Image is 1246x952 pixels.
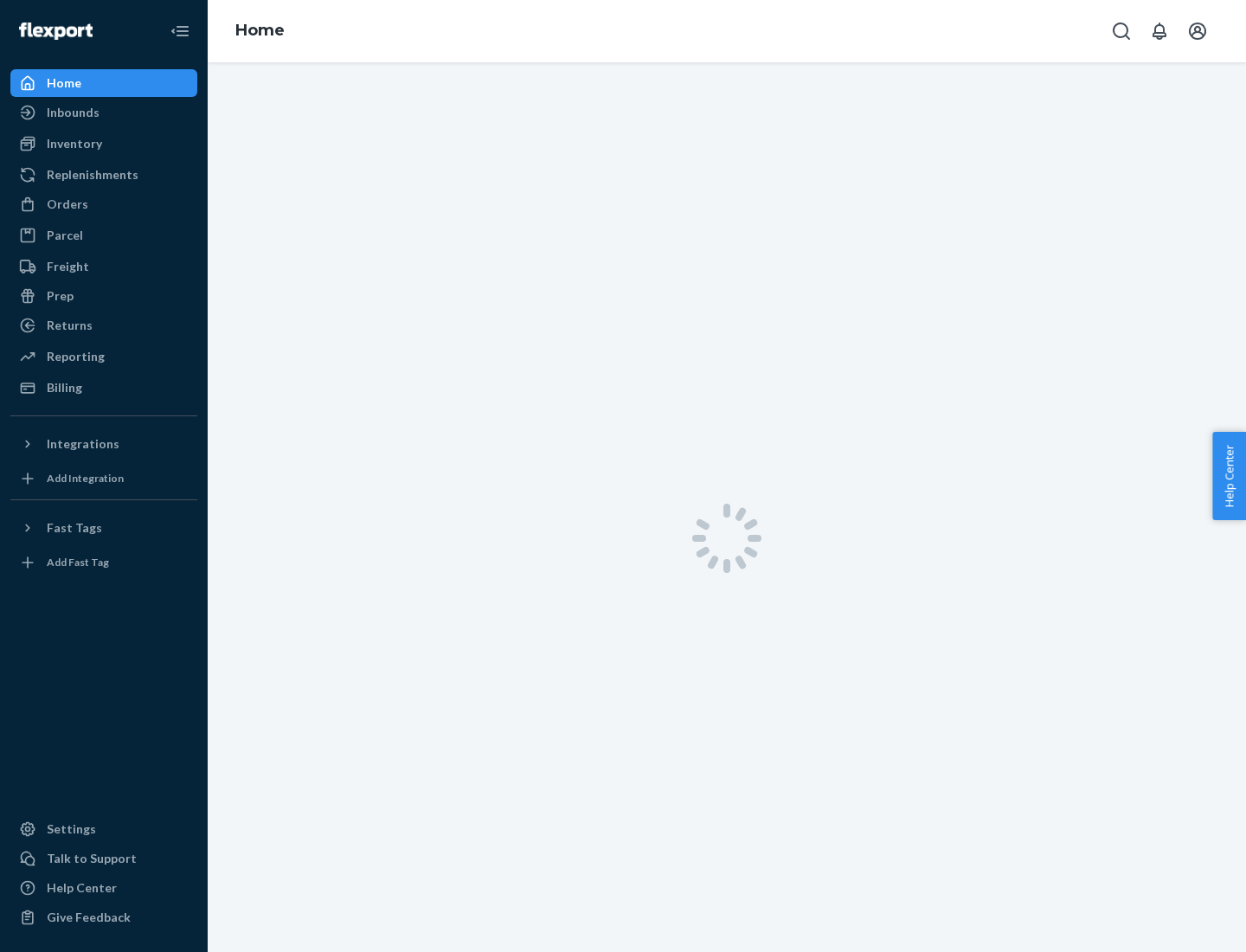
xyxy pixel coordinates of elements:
a: Returns [10,312,197,339]
div: Add Integration [47,471,124,486]
div: Inventory [47,135,102,152]
button: Open notifications [1142,14,1177,48]
a: Prep [10,282,197,310]
div: Talk to Support [47,850,137,867]
div: Replenishments [47,166,138,183]
div: Prep [47,287,74,305]
a: Freight [10,253,197,280]
div: Integrations [47,435,119,453]
a: Parcel [10,222,197,249]
a: Inventory [10,130,197,158]
div: Fast Tags [47,519,102,537]
a: Settings [10,815,197,843]
button: Give Feedback [10,904,197,931]
div: Billing [47,379,82,396]
a: Talk to Support [10,845,197,872]
div: Reporting [47,348,105,365]
ol: breadcrumbs [222,6,299,56]
div: Parcel [47,227,83,244]
a: Add Fast Tag [10,549,197,576]
a: Billing [10,374,197,402]
div: Orders [47,196,88,213]
div: Help Center [47,879,117,897]
a: Reporting [10,343,197,370]
div: Give Feedback [47,909,131,926]
div: Inbounds [47,104,100,121]
button: Close Navigation [163,14,197,48]
a: Inbounds [10,99,197,126]
div: Freight [47,258,89,275]
button: Open account menu [1180,14,1215,48]
button: Fast Tags [10,514,197,542]
a: Orders [10,190,197,218]
div: Home [47,74,81,92]
button: Open Search Box [1104,14,1139,48]
a: Add Integration [10,465,197,492]
button: Help Center [1212,432,1246,520]
div: Settings [47,820,96,838]
a: Replenishments [10,161,197,189]
button: Integrations [10,430,197,458]
div: Add Fast Tag [47,555,109,569]
div: Returns [47,317,93,334]
img: Flexport logo [19,23,93,40]
a: Home [10,69,197,97]
a: Help Center [10,874,197,902]
a: Home [235,21,285,40]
